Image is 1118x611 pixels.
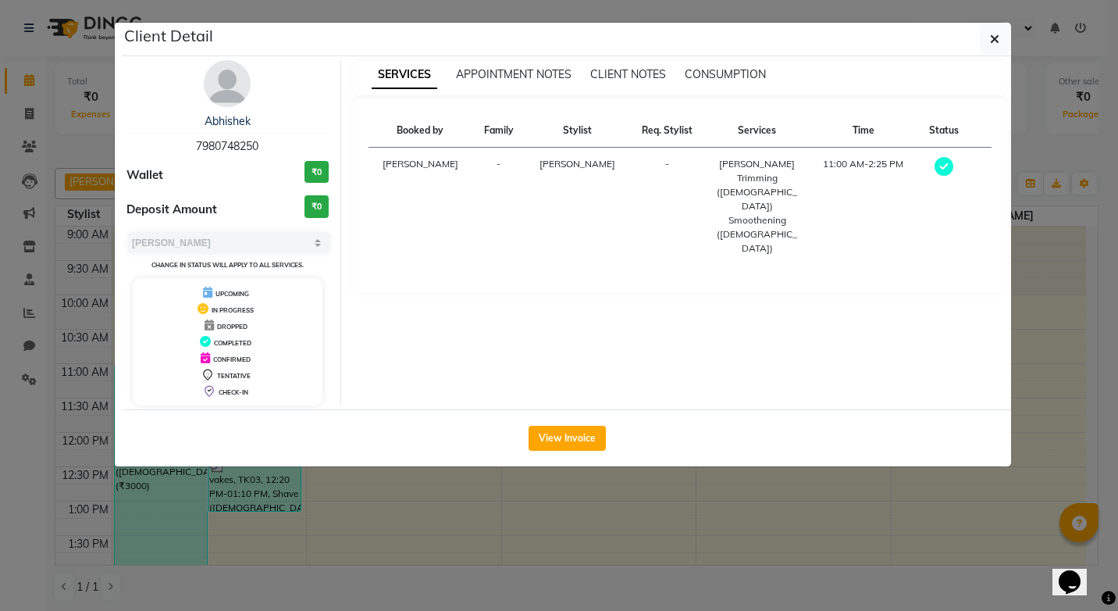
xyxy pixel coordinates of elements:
span: Wallet [126,166,163,184]
span: IN PROGRESS [212,306,254,314]
span: 7980748250 [196,139,258,153]
small: Change in status will apply to all services. [151,261,304,269]
div: Smoothening ([DEMOGRAPHIC_DATA]) [715,213,799,255]
td: - [472,148,525,266]
h3: ₹0 [304,161,329,184]
th: Stylist [525,114,629,148]
span: CLIENT NOTES [590,67,666,81]
span: COMPLETED [214,339,251,347]
span: Deposit Amount [126,201,217,219]
img: avatar [204,60,251,107]
th: Time [809,114,918,148]
span: APPOINTMENT NOTES [456,67,571,81]
th: Req. Stylist [629,114,706,148]
span: TENTATIVE [217,372,251,380]
h5: Client Detail [124,24,213,48]
th: Status [917,114,970,148]
span: DROPPED [217,323,247,331]
td: 11:00 AM-2:25 PM [809,148,918,266]
th: Booked by [369,114,472,148]
a: Abhishek [205,114,251,128]
th: Family [472,114,525,148]
span: UPCOMING [215,290,249,298]
span: SERVICES [372,61,437,89]
span: CHECK-IN [219,388,248,396]
td: [PERSON_NAME] [369,148,472,266]
span: CONFIRMED [213,356,251,363]
iframe: chat widget [1052,548,1102,595]
div: [PERSON_NAME] Trimming ([DEMOGRAPHIC_DATA]) [715,157,799,213]
span: [PERSON_NAME] [539,158,615,170]
h3: ₹0 [304,195,329,218]
span: CONSUMPTION [685,67,766,81]
td: - [629,148,706,266]
button: View Invoice [529,426,606,451]
th: Services [706,114,809,148]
